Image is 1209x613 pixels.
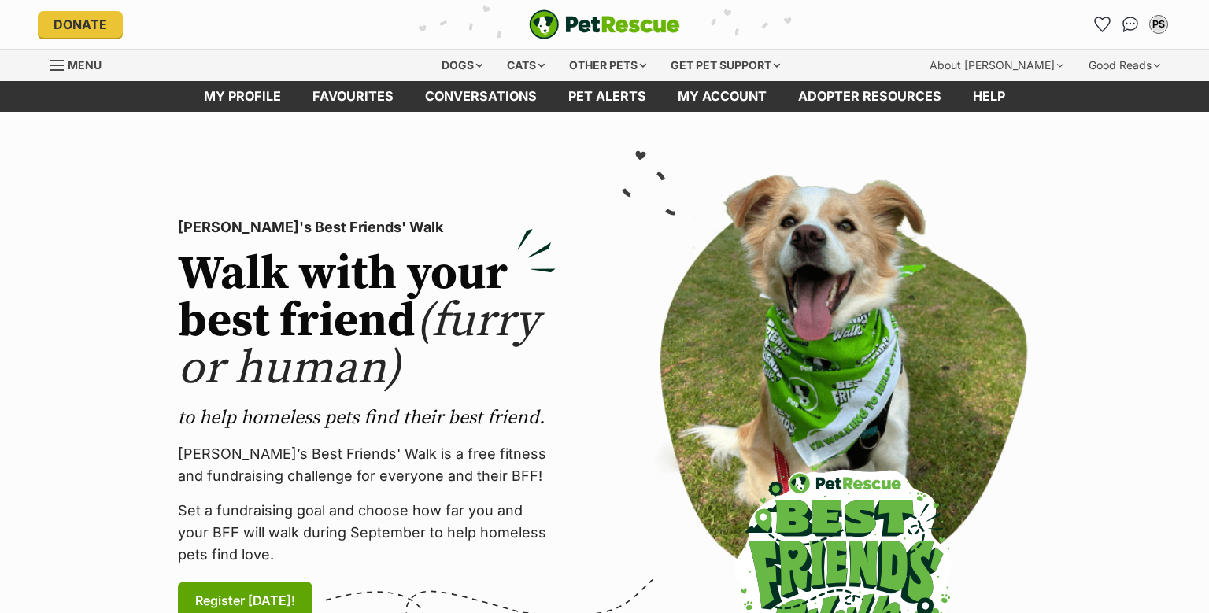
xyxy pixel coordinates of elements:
[1118,12,1143,37] a: Conversations
[297,81,409,112] a: Favourites
[178,251,556,393] h2: Walk with your best friend
[1122,17,1139,32] img: chat-41dd97257d64d25036548639549fe6c8038ab92f7586957e7f3b1b290dea8141.svg
[178,292,539,398] span: (furry or human)
[188,81,297,112] a: My profile
[409,81,553,112] a: conversations
[50,50,113,78] a: Menu
[178,443,556,487] p: [PERSON_NAME]’s Best Friends' Walk is a free fitness and fundraising challenge for everyone and t...
[1078,50,1171,81] div: Good Reads
[558,50,657,81] div: Other pets
[178,500,556,566] p: Set a fundraising goal and choose how far you and your BFF will walk during September to help hom...
[1089,12,1115,37] a: Favourites
[553,81,662,112] a: Pet alerts
[957,81,1021,112] a: Help
[195,591,295,610] span: Register [DATE]!
[662,81,782,112] a: My account
[919,50,1074,81] div: About [PERSON_NAME]
[38,11,123,38] a: Donate
[782,81,957,112] a: Adopter resources
[529,9,680,39] a: PetRescue
[1151,17,1166,32] div: PS
[1089,12,1171,37] ul: Account quick links
[529,9,680,39] img: logo-e224e6f780fb5917bec1dbf3a21bbac754714ae5b6737aabdf751b685950b380.svg
[178,405,556,430] p: to help homeless pets find their best friend.
[431,50,494,81] div: Dogs
[660,50,791,81] div: Get pet support
[68,58,102,72] span: Menu
[1146,12,1171,37] button: My account
[496,50,556,81] div: Cats
[178,216,556,238] p: [PERSON_NAME]'s Best Friends' Walk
